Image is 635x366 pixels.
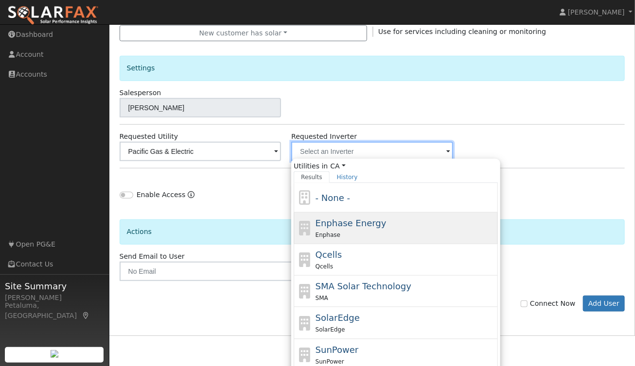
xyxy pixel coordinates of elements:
a: Results [294,171,330,183]
a: Enable Access [188,190,194,205]
span: SunPower [316,358,344,365]
input: Connect Now [521,300,528,307]
span: - None - [316,193,350,203]
input: No Email [120,262,367,281]
span: Utilities in [294,161,498,171]
span: Use for services including cleaning or monitoring [378,28,546,35]
label: Requested Utility [120,132,178,142]
span: SunPower [316,345,359,355]
input: Select a Utility [120,142,282,161]
button: Add User [583,296,625,312]
div: Actions [120,219,625,244]
label: Salesperson [120,88,161,98]
div: [PERSON_NAME] [5,293,104,303]
label: Connect Now [521,299,575,309]
a: History [330,171,365,183]
label: Send Email to User [120,251,185,262]
span: SolarEdge [316,326,345,333]
span: Qcells [316,263,333,270]
input: Select an Inverter [291,142,453,161]
span: Site Summary [5,280,104,293]
a: CA [331,161,346,171]
span: SMA [316,295,328,301]
img: SolarFax [7,5,99,26]
input: Select a User [120,98,282,117]
img: retrieve [51,350,58,358]
label: Requested Inverter [291,132,357,142]
div: Settings [120,56,625,81]
span: Qcells [316,250,342,260]
a: Map [82,312,90,319]
span: SMA Solar Technology [316,281,411,291]
button: New customer has solar [120,25,367,42]
span: SolarEdge [316,313,360,323]
label: Enable Access [137,190,186,200]
span: Enphase Energy [316,218,387,228]
div: Petaluma, [GEOGRAPHIC_DATA] [5,300,104,321]
span: [PERSON_NAME] [568,8,625,16]
span: Enphase [316,232,340,238]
